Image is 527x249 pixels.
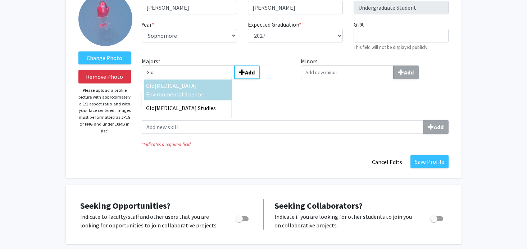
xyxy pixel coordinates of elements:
[245,69,255,76] b: Add
[274,200,363,211] span: Seeking Collaborators?
[404,69,414,76] b: Add
[146,82,155,89] span: Glo
[301,57,449,79] label: Minors
[410,155,449,168] button: Save Profile
[434,123,444,131] b: Add
[367,155,407,169] button: Cancel Edits
[80,212,222,230] p: Indicate to faculty/staff and other users that you are looking for opportunities to join collabor...
[142,120,423,134] input: SkillsAdd
[146,104,155,112] span: Glo
[393,65,419,79] button: Minors
[274,212,417,230] p: Indicate if you are looking for other students to join you on collaborative projects.
[142,65,235,79] input: Majors*Glo[MEDICAL_DATA] Environmental ScienceGlo[MEDICAL_DATA] StudiesAdd
[78,87,131,134] p: Please upload a profile picture with approximately a 1:1 aspect ratio and with your face centered...
[234,65,260,79] button: Majors*Glo[MEDICAL_DATA] Environmental ScienceGlo[MEDICAL_DATA] Studies
[354,44,428,50] small: This field will not be displayed publicly.
[142,57,290,79] label: Majors
[142,20,154,29] label: Year
[146,82,203,98] span: [MEDICAL_DATA] Environmental Science
[142,112,449,134] label: Skills
[233,212,253,223] div: Toggle
[248,20,301,29] label: Expected Graduation
[354,20,364,29] label: GPA
[155,104,216,112] span: [MEDICAL_DATA] Studies
[5,217,31,244] iframe: Chat
[423,120,449,134] button: Skills
[301,65,394,79] input: MinorsAdd
[78,51,131,64] label: ChangeProfile Picture
[78,70,131,83] button: Remove Photo
[142,141,449,148] i: Indicates a required field
[80,200,171,211] span: Seeking Opportunities?
[427,212,447,223] div: Toggle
